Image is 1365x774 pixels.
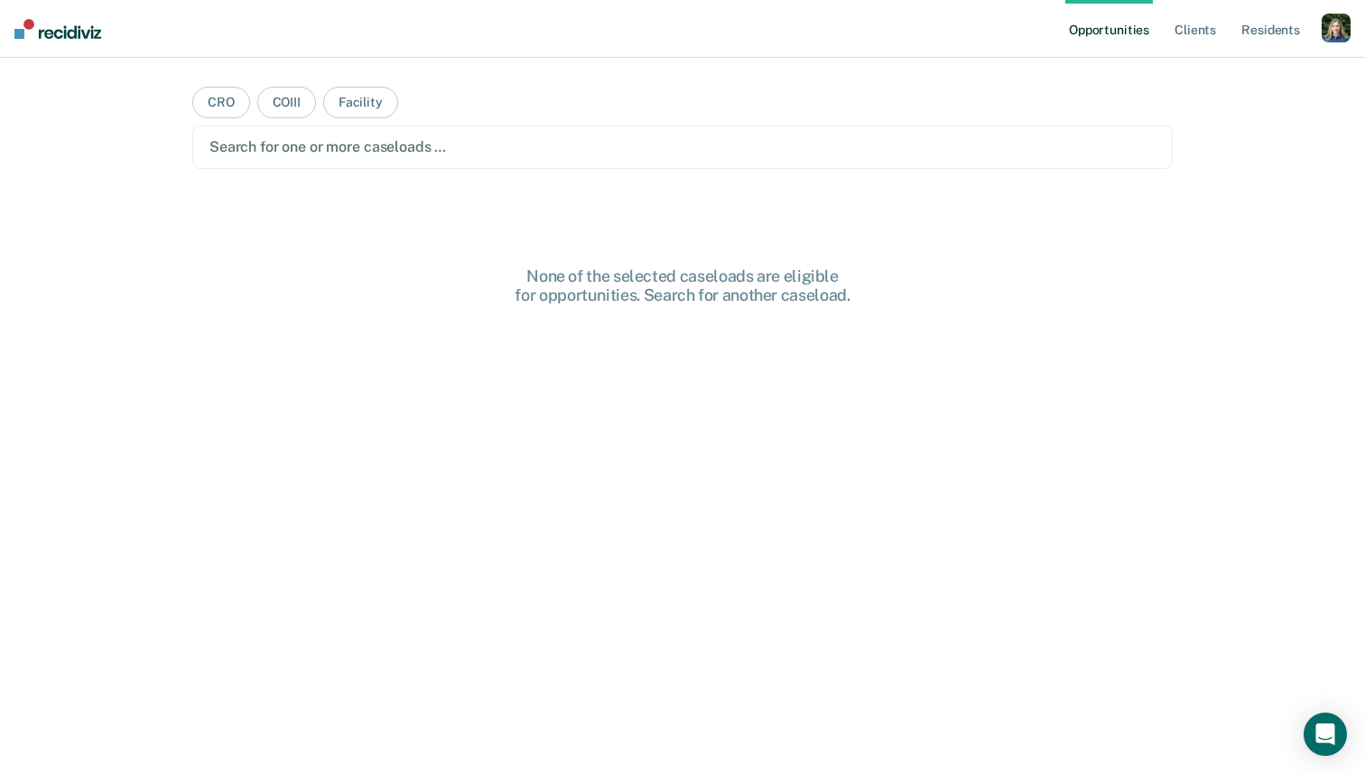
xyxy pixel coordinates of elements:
[1304,713,1347,756] div: Open Intercom Messenger
[394,266,971,305] div: None of the selected caseloads are eligible for opportunities. Search for another caseload.
[14,19,101,39] img: Recidiviz
[192,87,250,118] button: CRO
[323,87,398,118] button: Facility
[257,87,316,118] button: COIII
